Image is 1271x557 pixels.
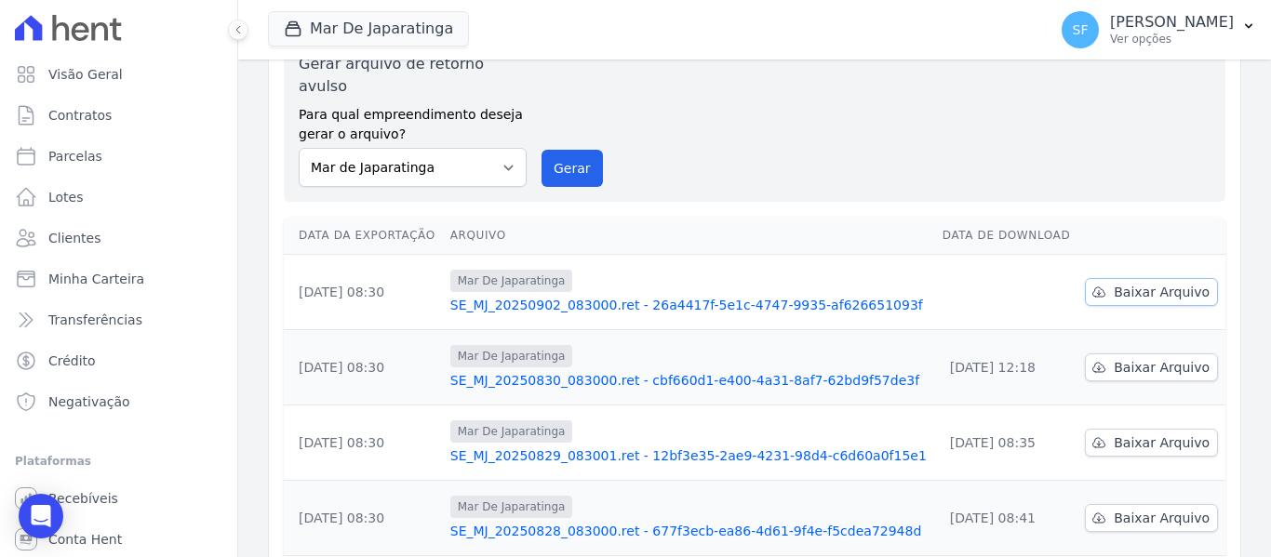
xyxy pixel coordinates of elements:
[48,188,84,206] span: Lotes
[1085,353,1218,381] a: Baixar Arquivo
[7,383,230,420] a: Negativação
[299,53,527,98] label: Gerar arquivo de retorno avulso
[450,345,573,367] span: Mar De Japaratinga
[268,11,469,46] button: Mar De Japaratinga
[7,301,230,338] a: Transferências
[1085,429,1218,457] a: Baixar Arquivo
[7,219,230,257] a: Clientes
[7,179,230,216] a: Lotes
[542,150,603,187] button: Gerar
[48,65,123,84] span: Visão Geral
[450,446,928,465] a: SE_MJ_20250829_083001.ret - 12bf3e35-2ae9-4231-98d4-c6d60a0f15e1
[284,405,443,481] td: [DATE] 08:30
[935,481,1077,556] td: [DATE] 08:41
[7,260,230,298] a: Minha Carteira
[48,270,144,288] span: Minha Carteira
[1047,4,1271,56] button: SF [PERSON_NAME] Ver opções
[48,489,118,508] span: Recebíveis
[450,270,573,292] span: Mar De Japaratinga
[450,296,928,314] a: SE_MJ_20250902_083000.ret - 26a4417f-5e1c-4747-9935-af626651093f
[7,97,230,134] a: Contratos
[1110,32,1234,46] p: Ver opções
[450,371,928,390] a: SE_MJ_20250830_083000.ret - cbf660d1-e400-4a31-8af7-62bd9f57de3f
[935,330,1077,405] td: [DATE] 12:18
[1114,433,1210,452] span: Baixar Arquivo
[15,450,222,472] div: Plataformas
[48,351,96,370] span: Crédito
[284,255,443,330] td: [DATE] 08:30
[1114,358,1210,377] span: Baixar Arquivo
[450,496,573,518] span: Mar De Japaratinga
[48,392,130,411] span: Negativação
[1110,13,1234,32] p: [PERSON_NAME]
[48,229,100,247] span: Clientes
[7,480,230,517] a: Recebíveis
[19,494,63,538] div: Open Intercom Messenger
[48,530,122,549] span: Conta Hent
[48,106,112,125] span: Contratos
[1073,23,1089,36] span: SF
[7,138,230,175] a: Parcelas
[7,56,230,93] a: Visão Geral
[299,98,527,144] label: Para qual empreendimento deseja gerar o arquivo?
[1085,278,1218,306] a: Baixar Arquivo
[1114,509,1210,527] span: Baixar Arquivo
[450,420,573,443] span: Mar De Japaratinga
[935,405,1077,481] td: [DATE] 08:35
[450,522,928,540] a: SE_MJ_20250828_083000.ret - 677f3ecb-ea86-4d61-9f4e-f5cdea72948d
[443,217,935,255] th: Arquivo
[7,342,230,379] a: Crédito
[284,330,443,405] td: [DATE] 08:30
[1114,283,1210,301] span: Baixar Arquivo
[284,481,443,556] td: [DATE] 08:30
[284,217,443,255] th: Data da Exportação
[48,311,142,329] span: Transferências
[935,217,1077,255] th: Data de Download
[48,147,102,166] span: Parcelas
[1085,504,1218,532] a: Baixar Arquivo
